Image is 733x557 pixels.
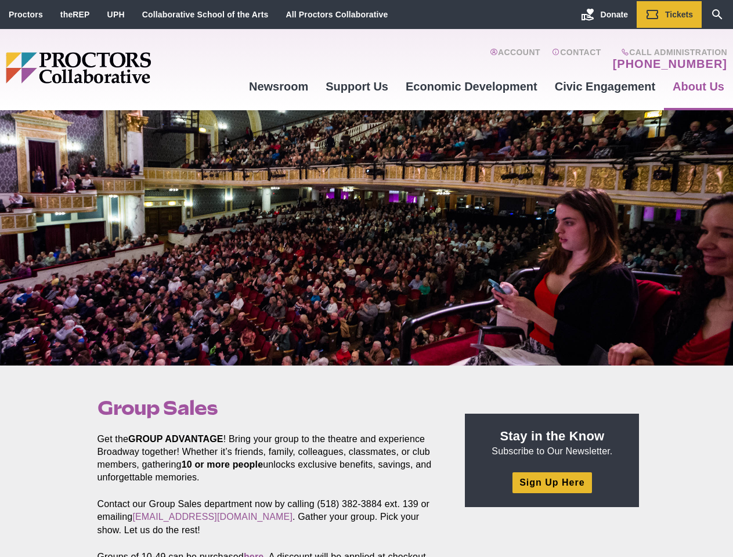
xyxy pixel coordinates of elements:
[479,428,625,458] p: Subscribe to Our Newsletter.
[132,512,293,522] a: [EMAIL_ADDRESS][DOMAIN_NAME]
[240,71,317,102] a: Newsroom
[490,48,540,71] a: Account
[98,433,439,484] p: Get the ! Bring your group to the theatre and experience Broadway together! Whether it’s friends,...
[601,10,628,19] span: Donate
[107,10,125,19] a: UPH
[552,48,601,71] a: Contact
[397,71,546,102] a: Economic Development
[9,10,43,19] a: Proctors
[60,10,90,19] a: theREP
[512,472,591,493] a: Sign Up Here
[637,1,702,28] a: Tickets
[702,1,733,28] a: Search
[286,10,388,19] a: All Proctors Collaborative
[317,71,397,102] a: Support Us
[572,1,637,28] a: Donate
[182,460,263,469] strong: 10 or more people
[6,52,240,84] img: Proctors logo
[665,10,693,19] span: Tickets
[613,57,727,71] a: [PHONE_NUMBER]
[98,397,439,419] h1: Group Sales
[98,498,439,536] p: Contact our Group Sales department now by calling (518) 382-3884 ext. 139 or emailing . Gather yo...
[128,434,223,444] strong: GROUP ADVANTAGE
[500,429,605,443] strong: Stay in the Know
[142,10,269,19] a: Collaborative School of the Arts
[546,71,664,102] a: Civic Engagement
[609,48,727,57] span: Call Administration
[664,71,733,102] a: About Us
